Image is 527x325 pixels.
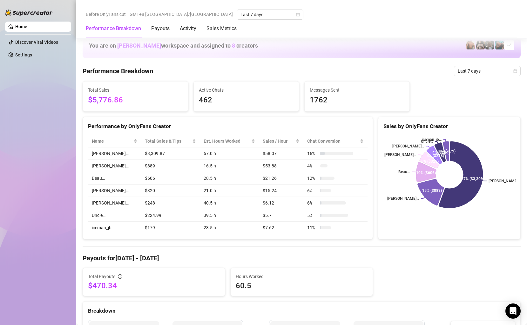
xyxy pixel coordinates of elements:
[310,94,405,106] span: 1762
[505,303,521,319] div: Open Intercom Messenger
[259,185,304,197] td: $15.24
[513,69,517,73] span: calendar
[141,185,200,197] td: $320
[307,162,317,169] span: 4 %
[204,138,250,145] div: Est. Hours Worked
[141,197,200,209] td: $248
[489,179,520,183] text: [PERSON_NAME]…
[200,172,259,185] td: 28.5 h
[236,273,368,280] span: Hours Worked
[232,42,235,49] span: 8
[236,281,368,291] span: 60.5
[88,94,183,106] span: $5,776.86
[259,222,304,234] td: $7.62
[88,197,141,209] td: [PERSON_NAME]…
[117,42,161,49] span: [PERSON_NAME]
[307,175,317,182] span: 12 %
[200,185,259,197] td: 21.0 h
[141,160,200,172] td: $889
[88,281,220,291] span: $470.34
[383,122,515,131] div: Sales by OnlyFans Creator
[151,25,170,32] div: Payouts
[199,87,294,94] span: Active Chats
[458,66,517,76] span: Last 7 days
[199,94,294,106] span: 462
[88,222,141,234] td: iceman_jb…
[88,307,515,315] div: Breakdown
[141,147,200,160] td: $3,309.87
[387,196,419,201] text: [PERSON_NAME]…
[88,209,141,222] td: Uncle…
[307,224,317,231] span: 11 %
[200,222,259,234] td: 23.5 h
[421,139,433,144] text: Uncle…
[89,42,258,49] h1: You are on workspace and assigned to creators
[259,147,304,160] td: $58.07
[5,10,53,16] img: logo-BBDzfeDw.svg
[296,13,300,16] span: calendar
[495,41,504,49] img: Jake
[200,147,259,160] td: 57.0 h
[130,10,233,19] span: GMT+8 [GEOGRAPHIC_DATA]/[GEOGRAPHIC_DATA]
[88,160,141,172] td: [PERSON_NAME]…
[259,160,304,172] td: $53.88
[83,254,521,263] h4: Payouts for [DATE] - [DATE]
[145,138,191,145] span: Total Sales & Tips
[83,67,153,75] h4: Performance Breakdown
[303,135,368,147] th: Chat Conversion
[307,138,359,145] span: Chat Conversion
[200,197,259,209] td: 40.5 h
[15,40,58,45] a: Discover Viral Videos
[141,209,200,222] td: $224.99
[15,24,27,29] a: Home
[86,25,141,32] div: Performance Breakdown
[15,52,32,57] a: Settings
[88,273,115,280] span: Total Payouts
[259,197,304,209] td: $6.12
[141,222,200,234] td: $179
[398,170,410,174] text: Beau…
[422,137,442,142] text: iceman_jb…
[206,25,237,32] div: Sales Metrics
[88,122,368,131] div: Performance by OnlyFans Creator
[263,138,295,145] span: Sales / Hour
[466,41,475,49] img: David
[141,135,200,147] th: Total Sales & Tips
[307,187,317,194] span: 6 %
[384,153,416,157] text: [PERSON_NAME]…
[259,172,304,185] td: $21.26
[507,42,512,49] span: + 4
[88,147,141,160] td: [PERSON_NAME]…
[307,199,317,206] span: 6 %
[259,135,304,147] th: Sales / Hour
[307,212,317,219] span: 5 %
[92,138,132,145] span: Name
[240,10,300,19] span: Last 7 days
[86,10,126,19] span: Before OnlyFans cut
[200,209,259,222] td: 39.5 h
[259,209,304,222] td: $5.7
[88,172,141,185] td: Beau…
[180,25,196,32] div: Activity
[88,135,141,147] th: Name
[200,160,259,172] td: 16.5 h
[88,87,183,94] span: Total Sales
[141,172,200,185] td: $606
[392,144,424,148] text: [PERSON_NAME]…
[307,150,317,157] span: 16 %
[476,41,485,49] img: Marcus
[118,274,122,279] span: info-circle
[310,87,405,94] span: Messages Sent
[88,185,141,197] td: [PERSON_NAME]…
[485,41,494,49] img: iceman_jb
